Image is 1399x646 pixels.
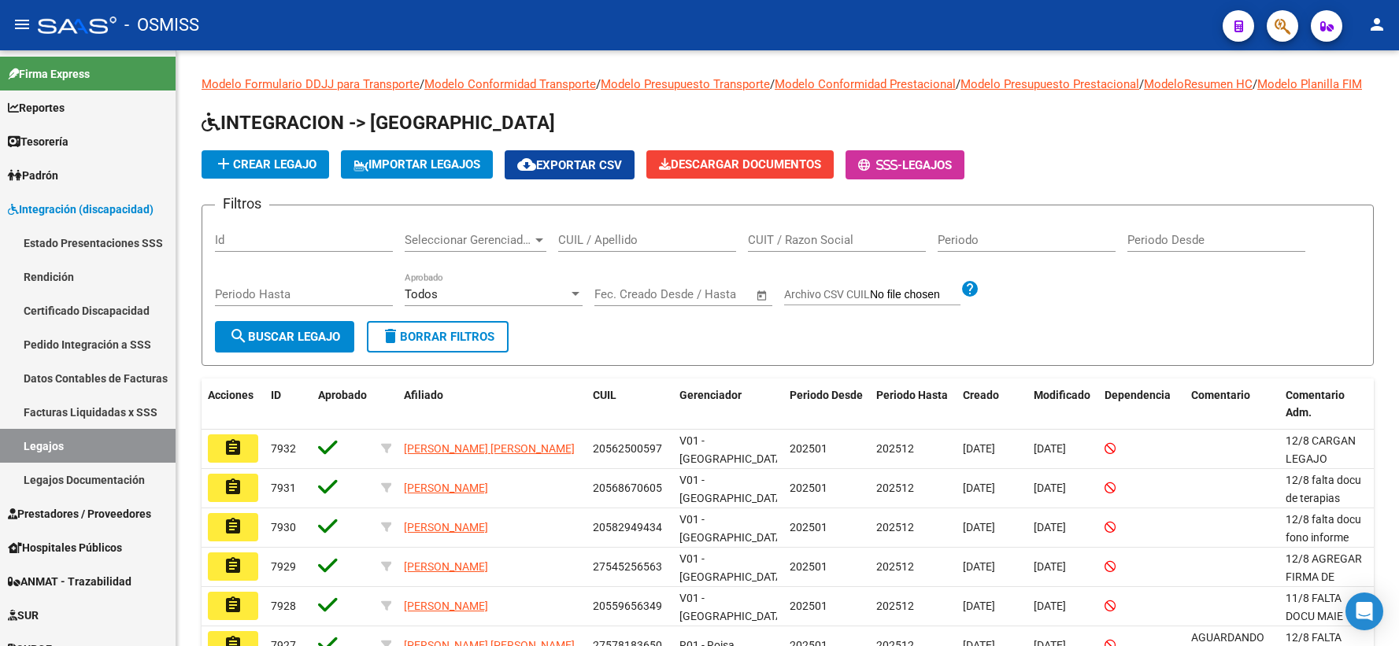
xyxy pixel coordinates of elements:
[593,600,662,612] span: 20559656349
[876,389,948,401] span: Periodo Hasta
[876,521,914,533] span: 202512
[876,482,914,494] span: 202512
[224,478,242,496] mat-icon: assignment
[405,287,438,301] span: Todos
[208,389,254,401] span: Acciones
[271,521,296,533] span: 7930
[215,321,354,353] button: Buscar Legajo
[902,158,952,172] span: Legajos
[13,15,31,34] mat-icon: menu
[229,330,340,344] span: Buscar Legajo
[679,513,786,544] span: V01 - [GEOGRAPHIC_DATA]
[587,378,673,430] datatable-header-cell: CUIL
[957,378,1027,430] datatable-header-cell: Creado
[790,560,827,573] span: 202501
[1368,15,1386,34] mat-icon: person
[398,378,587,430] datatable-header-cell: Afiliado
[963,482,995,494] span: [DATE]
[353,157,480,172] span: IMPORTAR LEGAJOS
[224,517,242,536] mat-icon: assignment
[8,167,58,184] span: Padrón
[404,600,488,612] span: [PERSON_NAME]
[790,442,827,455] span: 202501
[265,378,312,430] datatable-header-cell: ID
[224,596,242,615] mat-icon: assignment
[517,155,536,174] mat-icon: cloud_download
[646,150,834,179] button: Descargar Documentos
[202,378,265,430] datatable-header-cell: Acciones
[594,287,646,301] input: Start date
[601,77,770,91] a: Modelo Presupuesto Transporte
[679,592,786,622] span: V01 - [GEOGRAPHIC_DATA]
[271,442,296,455] span: 7932
[517,158,622,172] span: Exportar CSV
[8,539,122,556] span: Hospitales Públicos
[775,77,956,91] a: Modelo Conformidad Prestacional
[8,505,151,522] span: Prestadores / Proveedores
[381,327,400,345] mat-icon: delete
[1034,442,1066,455] span: [DATE]
[1191,389,1250,401] span: Comentario
[593,560,662,573] span: 27545256563
[870,288,960,302] input: Archivo CSV CUIL
[505,150,635,179] button: Exportar CSV
[1286,434,1356,572] span: 12/8 CARGAN LEGAJO DESPUES DE SUBIR LAS FACTURAS FIRMAR MEDICO EL INFORME EI
[202,77,420,91] a: Modelo Formulario DDJJ para Transporte
[1027,378,1098,430] datatable-header-cell: Modificado
[963,521,995,533] span: [DATE]
[1286,513,1363,579] span: 12/8 falta docu fono informe firmar por medico. gracias
[404,442,575,455] span: [PERSON_NAME] [PERSON_NAME]
[660,287,736,301] input: End date
[1105,389,1171,401] span: Dependencia
[1098,378,1185,430] datatable-header-cell: Dependencia
[1034,560,1066,573] span: [DATE]
[1034,482,1066,494] span: [DATE]
[404,482,488,494] span: [PERSON_NAME]
[229,327,248,345] mat-icon: search
[858,158,902,172] span: -
[8,65,90,83] span: Firma Express
[679,434,786,465] span: V01 - [GEOGRAPHIC_DATA]
[404,389,443,401] span: Afiliado
[224,556,242,575] mat-icon: assignment
[679,389,742,401] span: Gerenciador
[960,77,1139,91] a: Modelo Presupuesto Prestacional
[124,8,199,42] span: - OSMISS
[790,482,827,494] span: 202501
[1034,389,1090,401] span: Modificado
[876,600,914,612] span: 202512
[224,438,242,457] mat-icon: assignment
[1144,77,1253,91] a: ModeloResumen HC
[8,133,68,150] span: Tesorería
[202,150,329,179] button: Crear Legajo
[214,154,233,173] mat-icon: add
[271,600,296,612] span: 7928
[8,573,131,590] span: ANMAT - Trazabilidad
[790,389,863,401] span: Periodo Desde
[963,560,995,573] span: [DATE]
[1257,77,1362,91] a: Modelo Planilla FIM
[870,378,957,430] datatable-header-cell: Periodo Hasta
[673,378,783,430] datatable-header-cell: Gerenciador
[783,378,870,430] datatable-header-cell: Periodo Desde
[1185,378,1279,430] datatable-header-cell: Comentario
[1286,389,1345,419] span: Comentario Adm.
[381,330,494,344] span: Borrar Filtros
[404,560,488,573] span: [PERSON_NAME]
[659,157,821,172] span: Descargar Documentos
[784,288,870,301] span: Archivo CSV CUIL
[1034,521,1066,533] span: [DATE]
[593,521,662,533] span: 20582949434
[8,201,154,218] span: Integración (discapacidad)
[963,600,995,612] span: [DATE]
[202,112,555,134] span: INTEGRACION -> [GEOGRAPHIC_DATA]
[679,552,786,583] span: V01 - [GEOGRAPHIC_DATA]
[593,482,662,494] span: 20568670605
[214,157,316,172] span: Crear Legajo
[593,389,616,401] span: CUIL
[846,150,964,179] button: -Legajos
[8,99,65,116] span: Reportes
[790,521,827,533] span: 202501
[405,233,532,247] span: Seleccionar Gerenciador
[960,279,979,298] mat-icon: help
